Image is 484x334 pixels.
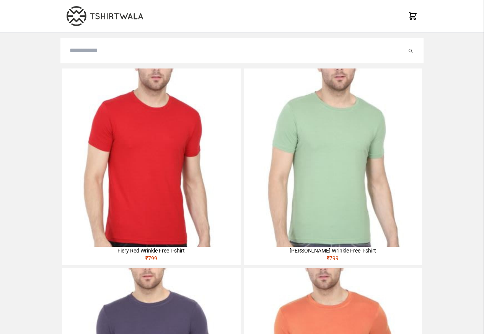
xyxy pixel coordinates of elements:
[244,68,422,247] img: 4M6A2211-320x320.jpg
[67,6,143,26] img: TW-LOGO-400-104.png
[244,247,422,254] div: [PERSON_NAME] Wrinkle Free T-shirt
[244,68,422,265] a: [PERSON_NAME] Wrinkle Free T-shirt₹799
[244,254,422,265] div: ₹ 799
[62,68,240,265] a: Fiery Red Wrinkle Free T-shirt₹799
[62,254,240,265] div: ₹ 799
[407,46,414,55] button: Submit your search query.
[62,247,240,254] div: Fiery Red Wrinkle Free T-shirt
[62,68,240,247] img: 4M6A2225-320x320.jpg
